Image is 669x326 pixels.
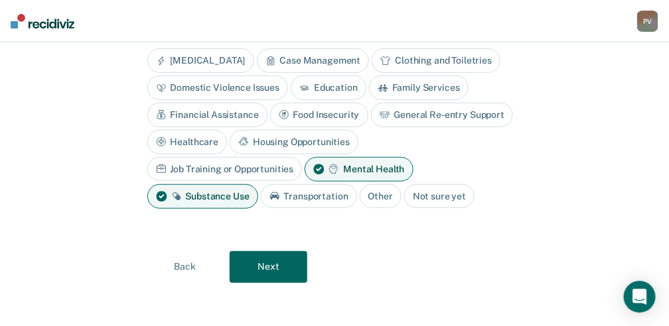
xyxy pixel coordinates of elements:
div: General Re-entry Support [371,103,514,127]
button: Back [147,251,224,283]
div: Transportation [261,184,357,209]
div: Financial Assistance [147,103,267,127]
button: Next [230,251,307,283]
div: Case Management [257,48,370,73]
div: Family Services [369,76,469,100]
button: PV [637,11,658,32]
img: Recidiviz [11,14,74,28]
div: Clothing and Toiletries [372,48,500,73]
div: Open Intercom Messenger [624,281,656,313]
div: Healthcare [147,130,228,154]
div: Substance Use [147,184,258,209]
div: Food Insecurity [270,103,368,127]
div: Domestic Violence Issues [147,76,289,100]
div: Job Training or Opportunities [147,157,303,182]
div: Not sure yet [404,184,475,209]
div: Mental Health [305,157,413,182]
div: Education [291,76,366,100]
div: Other [360,184,402,209]
div: Housing Opportunities [230,130,358,154]
div: [MEDICAL_DATA] [147,48,254,73]
div: P V [637,11,658,32]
